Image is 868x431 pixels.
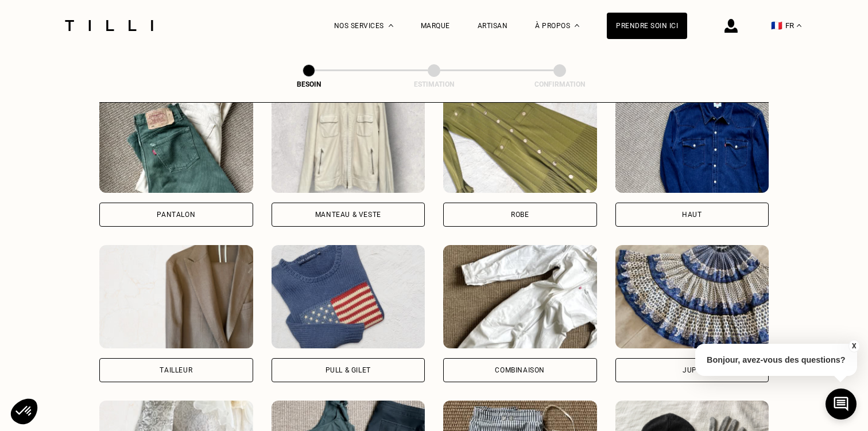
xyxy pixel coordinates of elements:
[682,211,702,218] div: Haut
[495,367,545,374] div: Combinaison
[575,24,579,27] img: Menu déroulant à propos
[511,211,529,218] div: Robe
[443,90,597,193] img: Tilli retouche votre Robe
[683,367,701,374] div: Jupe
[695,344,857,376] p: Bonjour, avez-vous des questions?
[771,20,782,31] span: 🇫🇷
[99,245,253,348] img: Tilli retouche votre Tailleur
[157,211,195,218] div: Pantalon
[443,245,597,348] img: Tilli retouche votre Combinaison
[160,367,192,374] div: Tailleur
[615,90,769,193] img: Tilli retouche votre Haut
[607,13,687,39] a: Prendre soin ici
[272,245,425,348] img: Tilli retouche votre Pull & gilet
[502,80,617,88] div: Confirmation
[848,340,859,352] button: X
[615,245,769,348] img: Tilli retouche votre Jupe
[251,80,366,88] div: Besoin
[325,367,371,374] div: Pull & gilet
[99,90,253,193] img: Tilli retouche votre Pantalon
[421,22,450,30] a: Marque
[478,22,508,30] a: Artisan
[315,211,381,218] div: Manteau & Veste
[724,19,738,33] img: icône connexion
[272,90,425,193] img: Tilli retouche votre Manteau & Veste
[377,80,491,88] div: Estimation
[61,20,157,31] img: Logo du service de couturière Tilli
[389,24,393,27] img: Menu déroulant
[797,24,801,27] img: menu déroulant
